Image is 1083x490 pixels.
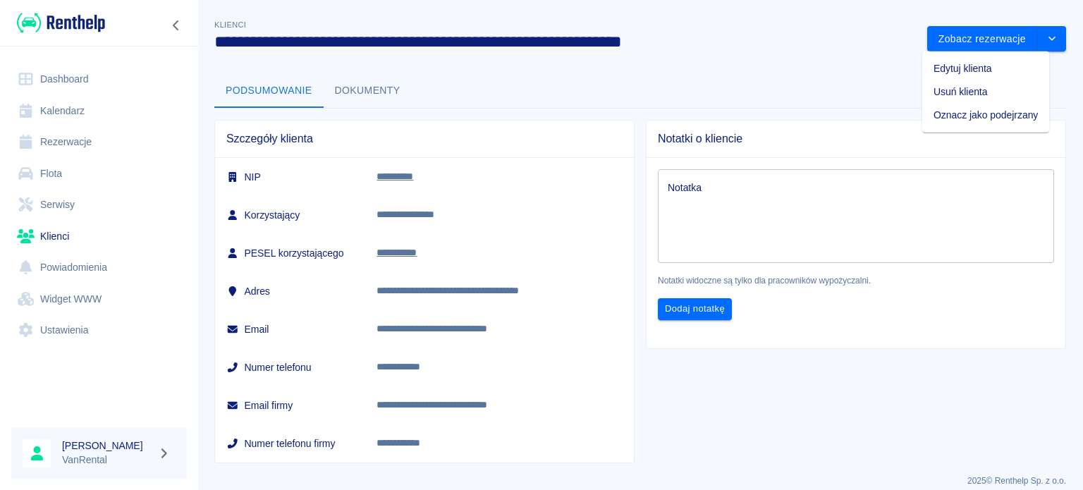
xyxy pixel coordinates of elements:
p: 2025 © Renthelp Sp. z o.o. [214,474,1066,487]
button: drop-down [1038,26,1066,52]
li: Usuń klienta [922,80,1049,104]
a: Serwisy [11,189,187,221]
p: VanRental [62,453,152,467]
a: Kalendarz [11,95,187,127]
span: Klienci [214,20,246,29]
h6: Adres [226,284,354,298]
button: Dokumenty [324,74,412,108]
h6: [PERSON_NAME] [62,439,152,453]
a: Renthelp logo [11,11,105,35]
span: Notatki o kliencie [658,132,1054,146]
li: Oznacz jako podejrzany [922,104,1049,127]
h6: Korzystający [226,208,354,222]
a: Flota [11,158,187,190]
a: Ustawienia [11,314,187,346]
button: Zwiń nawigację [166,16,187,35]
a: Dashboard [11,63,187,95]
h6: NIP [226,170,354,184]
a: Widget WWW [11,283,187,315]
h6: Email firmy [226,398,354,412]
h6: Numer telefonu firmy [226,436,354,451]
p: Notatki widoczne są tylko dla pracowników wypożyczalni. [658,274,1054,287]
a: Klienci [11,221,187,252]
button: Zobacz rezerwacje [927,26,1038,52]
h6: PESEL korzystającego [226,246,354,260]
h6: Numer telefonu [226,360,354,374]
span: Szczegóły klienta [226,132,623,146]
li: Edytuj klienta [922,57,1049,80]
button: Podsumowanie [214,74,324,108]
h6: Email [226,322,354,336]
img: Renthelp logo [17,11,105,35]
button: Dodaj notatkę [658,298,732,320]
a: Rezerwacje [11,126,187,158]
a: Powiadomienia [11,252,187,283]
